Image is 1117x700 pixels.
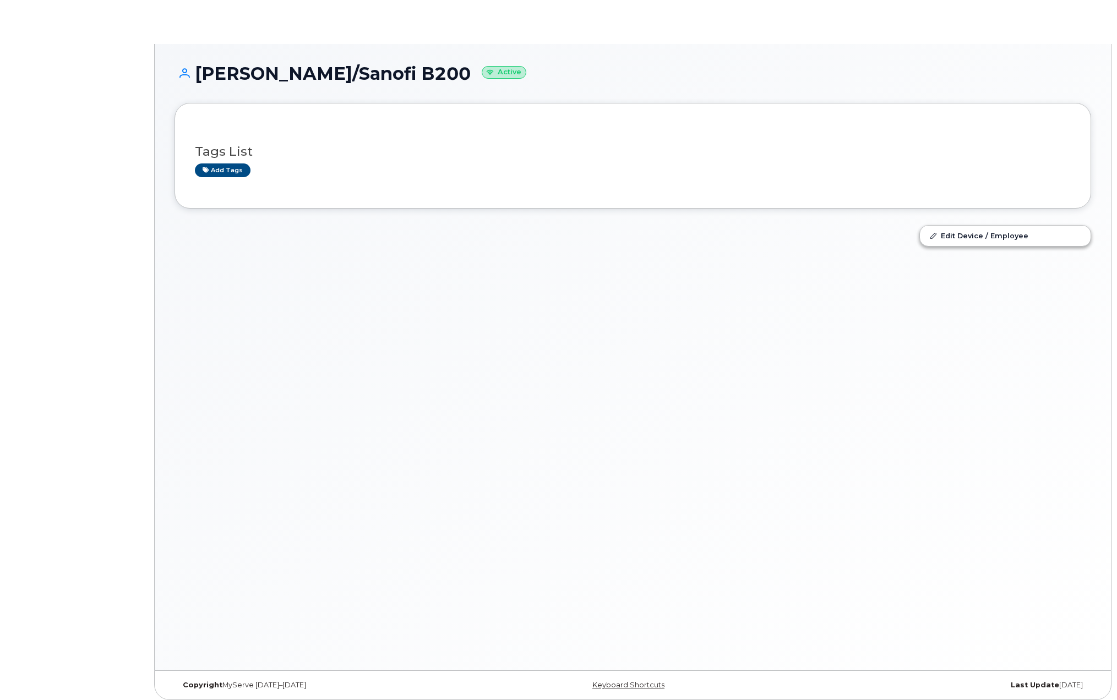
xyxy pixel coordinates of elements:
div: [DATE] [786,681,1091,690]
h3: Tags List [195,145,1071,158]
h1: [PERSON_NAME]/Sanofi B200 [175,64,1091,83]
div: MyServe [DATE]–[DATE] [175,681,480,690]
strong: Last Update [1011,681,1059,689]
a: Keyboard Shortcuts [592,681,664,689]
a: Add tags [195,163,250,177]
strong: Copyright [183,681,222,689]
a: Edit Device / Employee [920,226,1091,245]
small: Active [482,66,526,79]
